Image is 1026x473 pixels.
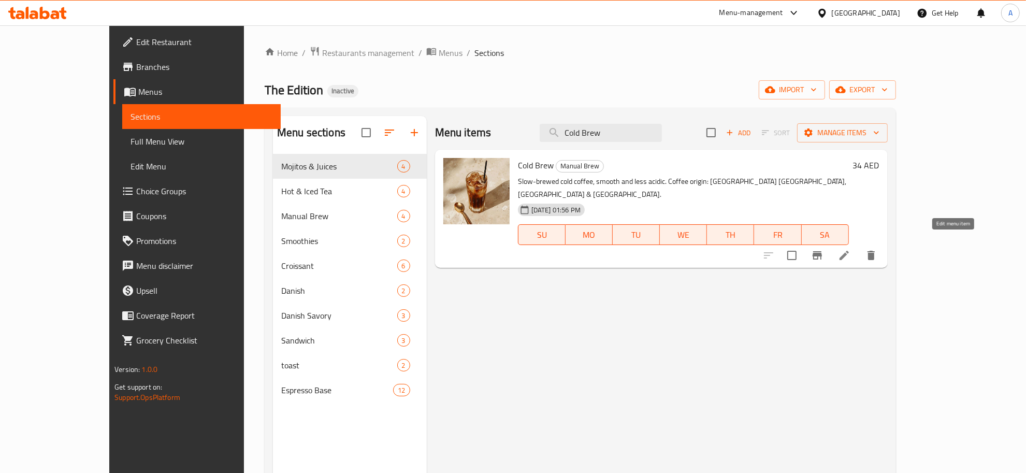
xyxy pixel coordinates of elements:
[397,309,410,322] div: items
[397,235,410,247] div: items
[435,125,492,140] h2: Menu items
[136,260,272,272] span: Menu disclaimer
[136,235,272,247] span: Promotions
[114,391,180,404] a: Support.OpsPlatform
[832,7,900,19] div: [GEOGRAPHIC_DATA]
[443,158,510,224] img: Cold Brew
[273,278,427,303] div: Danish2
[281,384,393,396] span: Espresso Base
[707,224,754,245] button: TH
[758,227,797,242] span: FR
[566,224,613,245] button: MO
[122,129,281,154] a: Full Menu View
[281,359,397,371] span: toast
[617,227,656,242] span: TU
[397,359,410,371] div: items
[273,353,427,378] div: toast2
[131,135,272,148] span: Full Menu View
[281,160,397,173] div: Mojitos & Juices
[281,235,397,247] span: Smoothies
[273,150,427,407] nav: Menu sections
[281,260,397,272] span: Croissant
[281,185,397,197] div: Hot & Iced Tea
[265,47,298,59] a: Home
[1008,7,1013,19] span: A
[398,336,410,346] span: 3
[281,284,397,297] span: Danish
[281,309,397,322] div: Danish Savory
[540,124,662,142] input: search
[439,47,463,59] span: Menus
[802,224,849,245] button: SA
[402,120,427,145] button: Add section
[829,80,896,99] button: export
[136,334,272,347] span: Grocery Checklist
[398,211,410,221] span: 4
[805,243,830,268] button: Branch-specific-item
[122,104,281,129] a: Sections
[136,309,272,322] span: Coverage Report
[518,175,849,201] p: Slow-brewed cold coffee, smooth and less acidic. Coffee origin: [GEOGRAPHIC_DATA] [GEOGRAPHIC_DAT...
[797,123,888,142] button: Manage items
[377,120,402,145] span: Sort sections
[719,7,783,19] div: Menu-management
[273,328,427,353] div: Sandwich3
[394,385,409,395] span: 12
[523,227,561,242] span: SU
[397,284,410,297] div: items
[398,286,410,296] span: 2
[398,311,410,321] span: 3
[302,47,306,59] li: /
[113,253,281,278] a: Menu disclaimer
[355,122,377,144] span: Select all sections
[722,125,755,141] span: Add item
[853,158,879,173] h6: 34 AED
[527,205,585,215] span: [DATE] 01:56 PM
[556,160,604,173] div: Manual Brew
[722,125,755,141] button: Add
[136,284,272,297] span: Upsell
[136,36,272,48] span: Edit Restaurant
[397,334,410,347] div: items
[806,227,845,242] span: SA
[837,83,888,96] span: export
[725,127,753,139] span: Add
[136,61,272,73] span: Branches
[397,185,410,197] div: items
[281,210,397,222] div: Manual Brew
[474,47,504,59] span: Sections
[113,179,281,204] a: Choice Groups
[805,126,879,139] span: Manage items
[700,122,722,144] span: Select section
[131,110,272,123] span: Sections
[265,78,323,102] span: The Edition
[114,363,140,376] span: Version:
[113,328,281,353] a: Grocery Checklist
[767,83,817,96] span: import
[660,224,707,245] button: WE
[754,224,801,245] button: FR
[136,210,272,222] span: Coupons
[113,278,281,303] a: Upsell
[273,204,427,228] div: Manual Brew4
[265,46,896,60] nav: breadcrumb
[327,87,358,95] span: Inactive
[273,228,427,253] div: Smoothies2
[518,157,554,173] span: Cold Brew
[418,47,422,59] li: /
[711,227,750,242] span: TH
[113,30,281,54] a: Edit Restaurant
[398,236,410,246] span: 2
[556,160,603,172] span: Manual Brew
[277,125,345,140] h2: Menu sections
[273,179,427,204] div: Hot & Iced Tea4
[131,160,272,173] span: Edit Menu
[281,334,397,347] span: Sandwich
[113,228,281,253] a: Promotions
[781,245,803,266] span: Select to update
